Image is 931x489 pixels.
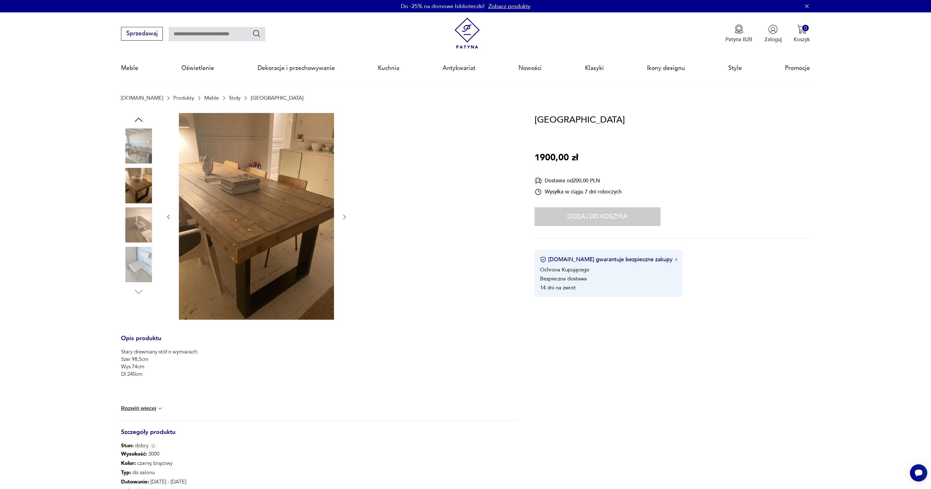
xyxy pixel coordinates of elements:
[518,54,542,82] a: Nowości
[540,275,587,282] li: Bezpieczna dostawa
[675,258,677,261] img: Ikona strzałki w prawo
[535,177,621,184] div: Dostawa od 200,00 PLN
[910,464,927,482] iframe: Smartsupp widget button
[121,477,186,487] p: [DATE] - [DATE]
[121,168,156,203] img: Zdjęcie produktu Stary stół industrialny
[157,405,163,412] img: chevron down
[452,18,483,49] img: Patyna - sklep z meblami i dekoracjami vintage
[535,113,625,127] h1: [GEOGRAPHIC_DATA]
[764,24,782,43] button: Zaloguj
[378,54,399,82] a: Kuchnia
[540,284,576,291] li: 14 dni na zwrot
[725,36,752,43] p: Patyna B2B
[121,95,163,101] a: [DOMAIN_NAME]
[121,27,163,41] button: Sprzedawaj
[179,113,334,320] img: Zdjęcie produktu Stary stół industrialny
[794,24,810,43] button: 0Koszyk
[785,54,810,82] a: Promocje
[121,459,186,468] p: czarny, brązowy
[802,25,809,31] div: 0
[725,24,752,43] a: Ikona medaluPatyna B2B
[252,29,261,38] button: Szukaj
[121,348,198,378] p: Stary drewniany stół o wymiarach: Szer 98,5cm Wys 74cm Dl 240cm
[204,95,219,101] a: Meble
[540,256,677,263] button: [DOMAIN_NAME] gwarantuje bezpieczne zakupy
[121,405,163,412] button: Rozwiń więcej
[121,54,138,82] a: Meble
[535,177,542,184] img: Ikona dostawy
[251,95,304,101] p: [GEOGRAPHIC_DATA]
[150,443,156,448] img: Info icon
[121,468,186,477] p: do salonu
[764,36,782,43] p: Zaloguj
[540,257,546,263] img: Ikona certyfikatu
[121,469,131,476] b: Typ :
[121,336,517,348] h3: Opis produktu
[121,430,517,442] h3: Szczegóły produktu
[585,54,604,82] a: Klasyki
[725,24,752,43] button: Patyna B2B
[121,442,149,449] span: dobry
[121,449,186,459] p: 3000
[535,151,578,165] p: 1900,00 zł
[121,128,156,164] img: Zdjęcie produktu Stary stół industrialny
[121,442,134,449] b: Stan:
[401,2,485,10] p: Do -25% na domowe biblioteczki!
[121,478,149,485] b: Datowanie :
[797,24,807,34] img: Ikona koszyka
[121,460,136,467] b: Kolor:
[728,54,742,82] a: Style
[121,32,163,37] a: Sprzedawaj
[121,247,156,282] img: Zdjęcie produktu Stary stół industrialny
[229,95,240,101] a: Stoły
[647,54,685,82] a: Ikony designu
[794,36,810,43] p: Koszyk
[258,54,335,82] a: Dekoracje i przechowywanie
[443,54,475,82] a: Antykwariat
[121,450,147,457] b: Wysokość :
[734,24,744,34] img: Ikona medalu
[488,2,530,10] a: Zobacz produkty
[540,266,589,273] li: Ochrona Kupującego
[768,24,778,34] img: Ikonka użytkownika
[181,54,214,82] a: Oświetlenie
[173,95,194,101] a: Produkty
[535,188,621,196] div: Wysyłka w ciągu 7 dni roboczych
[121,207,156,243] img: Zdjęcie produktu Stary stół industrialny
